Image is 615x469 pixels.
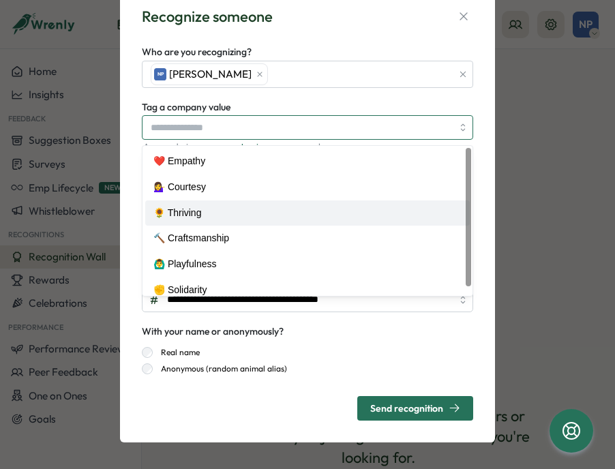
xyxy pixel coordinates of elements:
[142,141,473,153] div: As an admin you can company values
[370,402,460,414] div: Send recognition
[145,149,470,175] div: ❤️ Empathy
[142,100,230,115] label: Tag a company value
[153,363,287,374] label: Anonymous (random animal alias)
[142,45,252,60] label: Who are you recognizing?
[145,175,470,200] div: 💁‍♀️ Courtesy
[145,252,470,277] div: 🙆‍♂️ Playfulness
[142,324,284,339] div: With your name or anonymously?
[142,6,273,27] div: Recognize someone
[145,226,470,252] div: 🔨 Craftsmanship
[169,67,252,82] span: [PERSON_NAME]
[145,200,470,226] div: 🌻 Thriving
[357,396,473,421] button: Send recognition
[145,277,470,303] div: ✊ Solidarity
[153,347,200,358] label: Real name
[228,141,267,152] a: customize
[157,70,164,78] span: NP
